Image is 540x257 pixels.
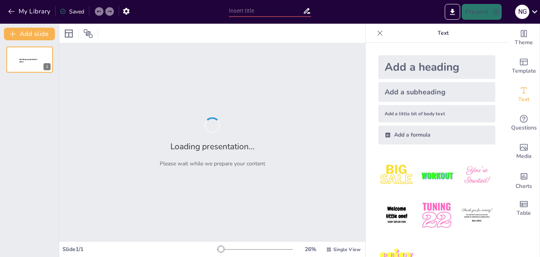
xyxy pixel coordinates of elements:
img: 1.jpeg [378,157,415,194]
img: 5.jpeg [418,197,455,234]
span: Media [516,152,532,161]
span: Charts [515,182,532,191]
div: 1 [43,63,51,70]
p: Please wait while we prepare your content [160,160,265,167]
span: Table [517,209,531,218]
div: Add a formula [378,126,495,144]
div: Change the overall theme [508,24,540,52]
div: 26 % [301,246,320,253]
span: Template [512,67,536,75]
button: Add slide [4,28,55,40]
span: Position [83,29,93,38]
div: Add a heading [378,55,495,79]
span: Single View [333,246,361,253]
div: N G [515,5,529,19]
div: Layout [62,27,75,40]
img: 6.jpeg [459,197,495,234]
img: 3.jpeg [459,157,495,194]
div: Add a little bit of body text [378,105,495,122]
span: Theme [515,38,533,47]
span: Questions [511,124,537,132]
div: Slide 1 / 1 [62,246,217,253]
img: 4.jpeg [378,197,415,234]
div: Add a table [508,194,540,223]
div: 1 [6,47,53,73]
button: N G [515,4,529,20]
div: Add text boxes [508,81,540,109]
div: Saved [60,8,84,15]
p: Text [386,24,500,43]
span: Text [518,95,529,104]
div: Get real-time input from your audience [508,109,540,137]
div: Add charts and graphs [508,166,540,194]
img: 2.jpeg [418,157,455,194]
span: Sendsteps presentation editor [19,58,37,63]
button: Present [462,4,501,20]
button: My Library [6,5,54,18]
div: Add ready made slides [508,52,540,81]
div: Add a subheading [378,82,495,102]
button: Export to PowerPoint [445,4,460,20]
h2: Loading presentation... [170,141,255,152]
input: Insert title [229,5,303,17]
div: Add images, graphics, shapes or video [508,137,540,166]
